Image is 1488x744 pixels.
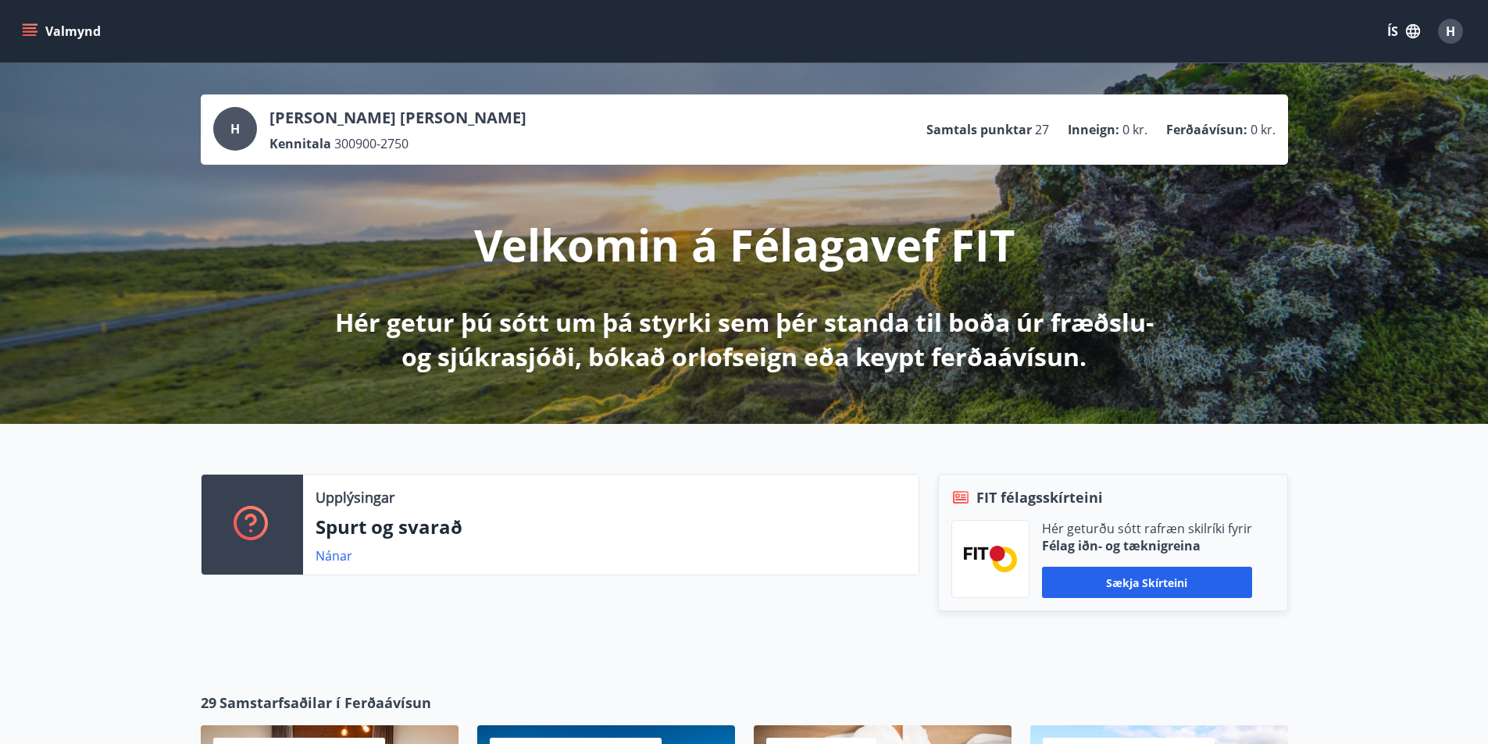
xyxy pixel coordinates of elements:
span: 29 [201,692,216,713]
p: Hér geturðu sótt rafræn skilríki fyrir [1042,520,1252,537]
p: Félag iðn- og tæknigreina [1042,537,1252,554]
span: 0 kr. [1122,121,1147,138]
p: Inneign : [1068,121,1119,138]
span: H [230,120,240,137]
span: FIT félagsskírteini [976,487,1103,507]
button: menu [19,17,107,45]
button: Sækja skírteini [1042,567,1252,598]
p: Kennitala [269,135,331,152]
span: 0 kr. [1251,121,1276,138]
img: FPQVkF9lTnNbbaRSFyT17YYeljoOGk5m51IhT0bO.png [964,546,1017,571]
p: Spurt og svarað [316,514,906,540]
button: ÍS [1379,17,1429,45]
button: H [1432,12,1469,50]
p: Samtals punktar [926,121,1032,138]
p: Upplýsingar [316,487,394,507]
span: H [1446,23,1455,40]
p: [PERSON_NAME] [PERSON_NAME] [269,107,526,129]
span: Samstarfsaðilar í Ferðaávísun [219,692,431,713]
a: Nánar [316,547,352,564]
span: 27 [1035,121,1049,138]
p: Ferðaávísun : [1166,121,1247,138]
span: 300900-2750 [334,135,409,152]
p: Velkomin á Félagavef FIT [474,215,1015,274]
p: Hér getur þú sótt um þá styrki sem þér standa til boða úr fræðslu- og sjúkrasjóði, bókað orlofsei... [332,305,1157,374]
